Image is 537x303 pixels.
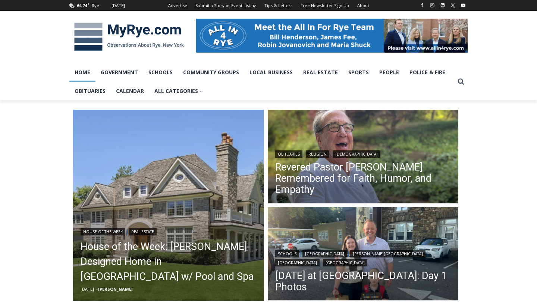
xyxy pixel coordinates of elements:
a: Community Groups [178,63,244,82]
a: Home [69,63,95,82]
a: Calendar [111,82,149,100]
a: Government [95,63,143,82]
a: Religion [306,150,329,158]
a: Instagram [428,1,437,10]
a: Obituaries [69,82,111,100]
span: – [96,286,98,292]
a: Facebook [418,1,427,10]
img: All in for Rye [196,19,468,52]
div: | | | | [275,249,451,266]
a: Local Business [244,63,298,82]
div: | | [275,149,451,158]
a: Obituaries [275,150,302,158]
a: House of the Week [81,228,125,235]
a: Schools [275,250,299,257]
a: Real Estate [129,228,157,235]
a: All Categories [149,82,208,100]
span: All Categories [154,87,203,95]
a: [GEOGRAPHIC_DATA] [302,250,347,257]
div: | [81,227,257,235]
a: [PERSON_NAME][GEOGRAPHIC_DATA] [350,250,425,257]
a: [PERSON_NAME] [98,286,132,292]
a: Revered Pastor [PERSON_NAME] Remembered for Faith, Humor, and Empathy [275,162,451,195]
a: YouTube [459,1,468,10]
a: [DATE] at [GEOGRAPHIC_DATA]: Day 1 Photos [275,270,451,293]
div: [DATE] [112,2,125,9]
span: 64.74 [77,3,87,8]
button: View Search Form [454,75,468,88]
div: Rye [92,2,99,9]
a: People [374,63,404,82]
a: Read More First Day of School at Rye City Schools: Day 1 Photos [268,207,459,303]
time: [DATE] [81,286,94,292]
a: Sports [343,63,374,82]
img: (PHOTO: Henry arrived for his first day of Kindergarten at Midland Elementary School. He likes cu... [268,207,459,303]
a: Schools [143,63,178,82]
a: [GEOGRAPHIC_DATA] [275,259,320,266]
a: House of the Week: [PERSON_NAME]-Designed Home in [GEOGRAPHIC_DATA] w/ Pool and Spa [81,239,257,284]
a: X [448,1,457,10]
a: Linkedin [438,1,447,10]
img: Obituary - Donald Poole - 2 [268,110,459,205]
img: 28 Thunder Mountain Road, Greenwich [73,110,264,301]
a: [DEMOGRAPHIC_DATA] [333,150,380,158]
nav: Primary Navigation [69,63,454,101]
a: Police & Fire [404,63,450,82]
img: MyRye.com [69,18,189,56]
a: Read More House of the Week: Rich Granoff-Designed Home in Greenwich w/ Pool and Spa [73,110,264,301]
span: F [88,1,90,6]
a: [GEOGRAPHIC_DATA] [323,259,367,266]
a: Real Estate [298,63,343,82]
a: Read More Revered Pastor Donald Poole Jr. Remembered for Faith, Humor, and Empathy [268,110,459,205]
